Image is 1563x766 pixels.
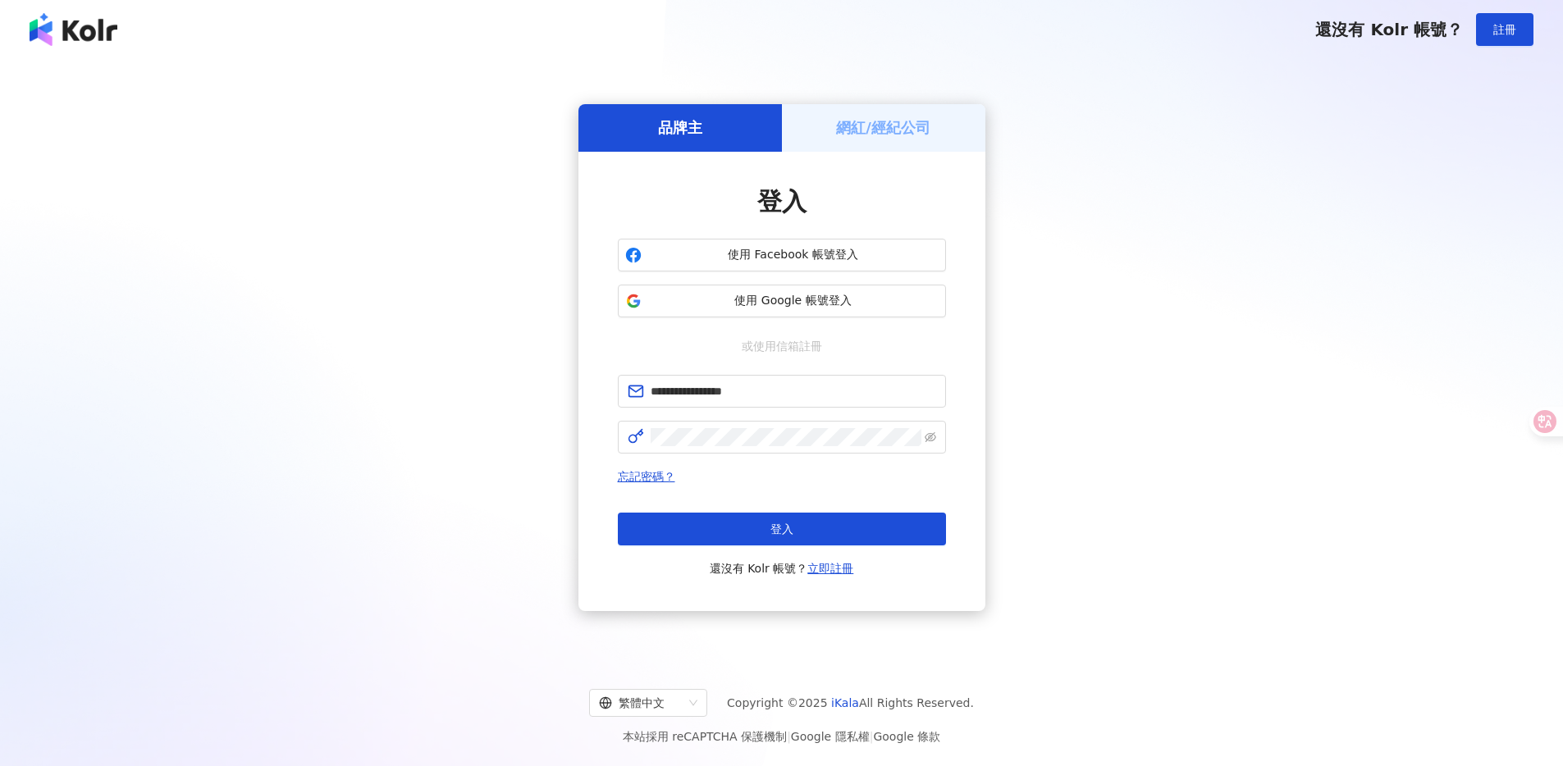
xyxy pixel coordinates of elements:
[757,187,807,216] span: 登入
[658,117,702,138] h5: 品牌主
[873,730,940,743] a: Google 條款
[1493,23,1516,36] span: 註冊
[618,239,946,271] button: 使用 Facebook 帳號登入
[648,293,939,309] span: 使用 Google 帳號登入
[870,730,874,743] span: |
[710,559,854,578] span: 還沒有 Kolr 帳號？
[623,727,940,746] span: 本站採用 reCAPTCHA 保護機制
[730,337,834,355] span: 或使用信箱註冊
[618,285,946,317] button: 使用 Google 帳號登入
[618,513,946,545] button: 登入
[1476,13,1533,46] button: 註冊
[791,730,870,743] a: Google 隱私權
[1315,20,1463,39] span: 還沒有 Kolr 帳號？
[618,470,675,483] a: 忘記密碼？
[30,13,117,46] img: logo
[836,117,930,138] h5: 網紅/經紀公司
[831,696,859,709] a: iKala
[925,431,936,443] span: eye-invisible
[770,522,793,536] span: 登入
[787,730,791,743] span: |
[648,247,939,263] span: 使用 Facebook 帳號登入
[599,690,683,716] div: 繁體中文
[727,693,974,713] span: Copyright © 2025 All Rights Reserved.
[807,562,853,575] a: 立即註冊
